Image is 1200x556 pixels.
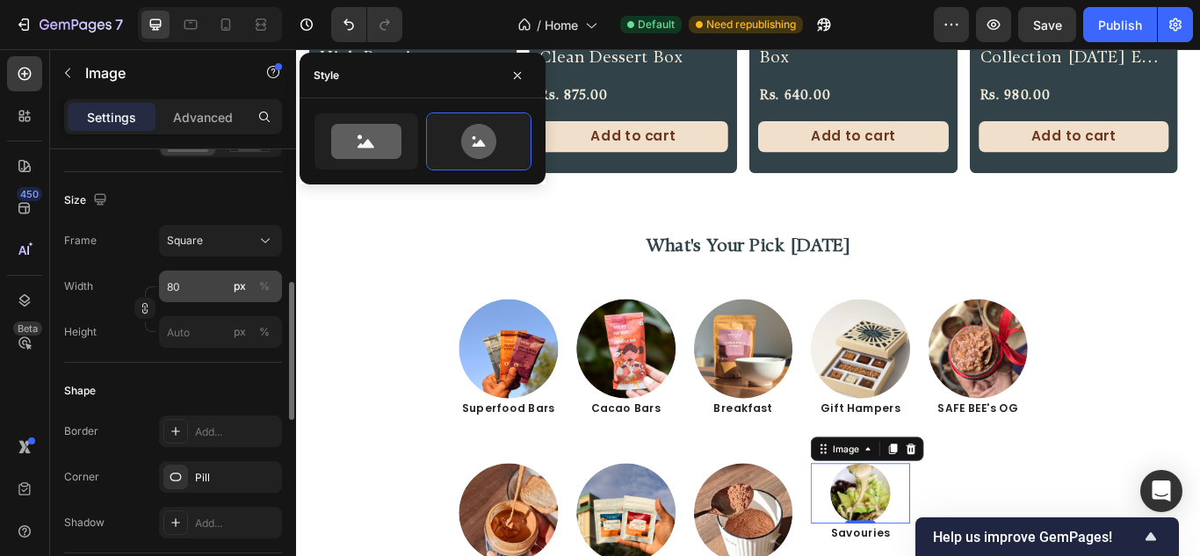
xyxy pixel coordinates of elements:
[1140,470,1182,512] div: Open Intercom Messenger
[621,459,659,474] div: Image
[259,324,270,340] div: %
[259,278,270,294] div: %
[795,84,1016,120] button: Add to cart
[933,529,1140,545] span: Help us improve GemPages!
[545,16,578,34] span: Home
[331,7,402,42] div: Undo/Redo
[173,108,233,126] p: Advanced
[326,292,442,408] img: gempages_473620353990525958-57e210d4-c3ad-414d-bd9f-d8f442a34e61.png
[343,90,442,115] div: Add to cart
[191,409,303,429] p: Superfood Bars
[234,278,246,294] div: px
[1098,16,1142,34] div: Publish
[599,90,698,115] div: Add to cart
[13,321,42,336] div: Beta
[539,41,760,70] div: Rs. 640.00
[599,292,715,408] img: gempages_473620353990525958-a844a311-2b66-408e-8d14-e49434c2cb0f.jpg
[738,409,850,429] p: SAFE BEE's OG
[64,278,93,294] label: Width
[296,49,1200,556] iframe: Design area
[64,423,98,439] div: Border
[25,41,246,70] div: Rs. 1,670.00
[706,17,796,32] span: Need republishing
[736,292,852,408] img: gempages_473620353990525958-c870a4e6-e1ad-4927-a345-0bf1da64c243.png
[254,321,275,343] button: px
[638,17,675,32] span: Default
[159,271,282,302] input: px%
[195,424,278,440] div: Add...
[13,215,1041,246] h2: what's your pick [DATE]
[64,469,99,485] div: Corner
[195,470,278,486] div: Pill
[465,409,577,429] p: Breakfast
[539,84,760,120] button: Add to cart
[1083,7,1157,42] button: Publish
[622,483,692,553] img: gempages_473620353990525958-3fde594f-05c6-4d57-90b3-e758fa962c78.png
[64,383,96,399] div: Shape
[159,225,282,256] button: Square
[328,409,440,429] p: Cacao Bars
[167,233,203,249] span: Square
[86,90,185,115] div: Add to cart
[159,316,282,348] input: px%
[85,62,235,83] p: Image
[1033,18,1062,32] span: Save
[64,515,105,531] div: Shadow
[234,324,246,340] div: px
[64,324,97,340] label: Height
[7,7,131,42] button: 7
[1018,7,1076,42] button: Save
[857,90,956,115] div: Add to cart
[17,187,42,201] div: 450
[189,292,305,408] img: gempages_473620353990525958-a885711b-2131-4ee2-ae18-2c2dc20a59e2.png
[254,276,275,297] button: px
[64,233,97,249] label: Frame
[115,14,123,35] p: 7
[314,68,339,83] div: Style
[25,84,246,120] button: Add to cart
[87,108,136,126] p: Settings
[195,516,278,531] div: Add...
[537,16,541,34] span: /
[64,189,111,213] div: Size
[601,409,713,429] p: Gift Hampers
[229,276,250,297] button: %
[795,41,1016,70] div: Rs. 980.00
[933,526,1161,547] button: Show survey - Help us improve GemPages!
[229,321,250,343] button: %
[463,292,579,408] img: gempages_473620353990525958-aeca7717-c0bf-42d0-91d4-e3558b8c985b.png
